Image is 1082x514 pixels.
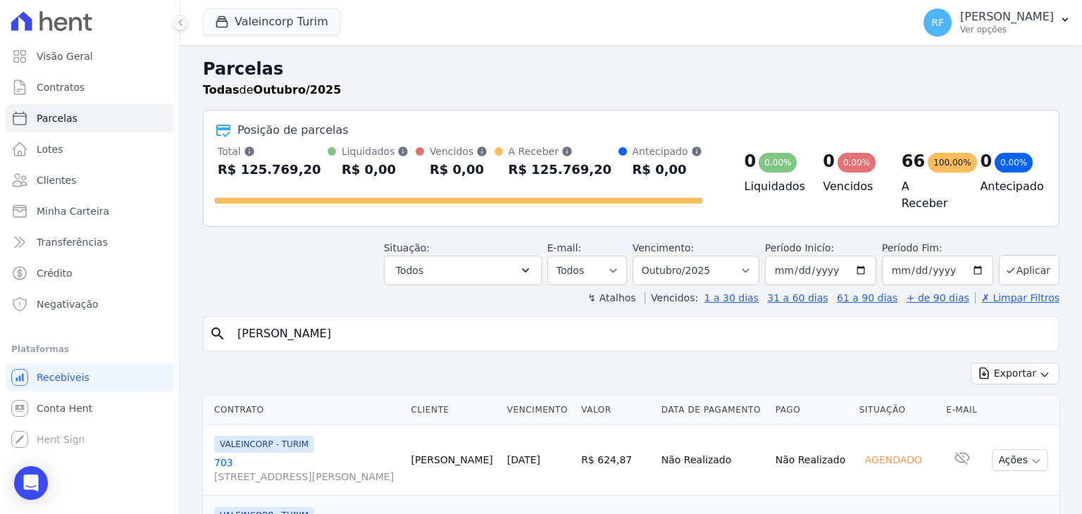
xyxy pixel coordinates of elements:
[214,436,314,453] span: VALEINCORP - TURIM
[759,153,797,173] div: 0,00%
[37,235,108,249] span: Transferências
[37,111,77,125] span: Parcelas
[633,158,702,181] div: R$ 0,00
[999,255,1059,285] button: Aplicar
[507,454,540,465] a: [DATE]
[214,470,399,484] span: [STREET_ADDRESS][PERSON_NAME]
[37,266,73,280] span: Crédito
[342,144,409,158] div: Liquidados
[384,256,542,285] button: Todos
[203,83,240,96] strong: Todas
[254,83,342,96] strong: Outubro/2025
[6,363,174,391] a: Recebíveis
[37,142,63,156] span: Lotes
[656,396,770,425] th: Data de Pagamento
[838,153,876,173] div: 0,00%
[960,24,1054,35] p: Ver opções
[6,228,174,256] a: Transferências
[509,144,612,158] div: A Receber
[430,158,487,181] div: R$ 0,00
[37,80,85,94] span: Contratos
[928,153,976,173] div: 100,00%
[37,173,76,187] span: Clientes
[656,425,770,496] td: Não Realizado
[6,290,174,318] a: Negativação
[203,82,341,99] p: de
[37,401,92,415] span: Conta Hent
[859,450,928,470] div: Agendado
[576,396,656,425] th: Valor
[203,56,1059,82] h2: Parcelas
[765,242,834,253] label: Período Inicío:
[209,325,226,342] i: search
[203,396,405,425] th: Contrato
[980,150,992,173] div: 0
[960,10,1054,24] p: [PERSON_NAME]
[770,425,854,496] td: Não Realizado
[995,153,1033,173] div: 0,00%
[576,425,656,496] td: R$ 624,87
[6,104,174,132] a: Parcelas
[14,466,48,500] div: Open Intercom Messenger
[745,150,757,173] div: 0
[704,292,759,303] a: 1 a 30 dias
[6,259,174,287] a: Crédito
[203,8,340,35] button: Valeincorp Turim
[405,425,501,496] td: [PERSON_NAME]
[633,242,694,253] label: Vencimento:
[854,396,941,425] th: Situação
[907,292,969,303] a: + de 90 dias
[6,135,174,163] a: Lotes
[430,144,487,158] div: Vencidos
[229,320,1053,348] input: Buscar por nome do lote ou do cliente
[6,73,174,101] a: Contratos
[237,122,349,139] div: Posição de parcelas
[980,178,1036,195] h4: Antecipado
[645,292,698,303] label: Vencidos:
[587,292,635,303] label: ↯ Atalhos
[342,158,409,181] div: R$ 0,00
[633,144,702,158] div: Antecipado
[218,144,321,158] div: Total
[396,262,423,279] span: Todos
[882,241,993,256] label: Período Fim:
[37,204,109,218] span: Minha Carteira
[214,456,399,484] a: 703[STREET_ADDRESS][PERSON_NAME]
[971,363,1059,384] button: Exportar
[837,292,897,303] a: 61 a 90 dias
[6,394,174,422] a: Conta Hent
[547,242,582,253] label: E-mail:
[823,150,835,173] div: 0
[912,3,1082,42] button: RF [PERSON_NAME] Ver opções
[509,158,612,181] div: R$ 125.769,20
[931,18,944,27] span: RF
[37,370,89,384] span: Recebíveis
[502,396,576,425] th: Vencimento
[992,449,1048,471] button: Ações
[770,396,854,425] th: Pago
[745,178,801,195] h4: Liquidados
[902,178,958,212] h4: A Receber
[6,197,174,225] a: Minha Carteira
[218,158,321,181] div: R$ 125.769,20
[767,292,828,303] a: 31 a 60 dias
[6,166,174,194] a: Clientes
[11,341,168,358] div: Plataformas
[823,178,879,195] h4: Vencidos
[902,150,925,173] div: 66
[405,396,501,425] th: Cliente
[6,42,174,70] a: Visão Geral
[384,242,430,253] label: Situação:
[975,292,1059,303] a: ✗ Limpar Filtros
[37,297,99,311] span: Negativação
[940,396,984,425] th: E-mail
[37,49,93,63] span: Visão Geral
